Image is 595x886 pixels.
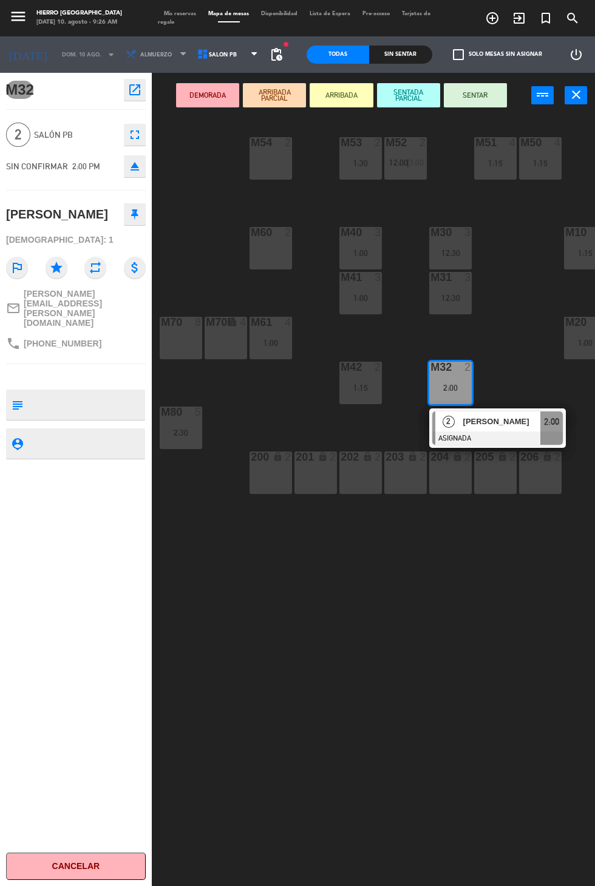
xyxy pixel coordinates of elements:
div: 2 [375,451,382,462]
div: 12:30 [429,294,472,302]
div: 2 [375,137,382,148]
i: lock [542,451,552,462]
div: 2 [420,451,427,462]
div: 2 [509,451,517,462]
div: 205 [475,451,476,462]
span: 3:00 [409,158,424,167]
i: lock [407,451,418,462]
div: M32 [430,362,431,373]
a: mail_outline[PERSON_NAME][EMAIL_ADDRESS][PERSON_NAME][DOMAIN_NAME] [6,289,146,328]
i: lock [362,451,373,462]
label: Solo mesas sin asignar [453,49,542,60]
i: lock [318,451,328,462]
i: lock [273,451,283,462]
button: menu [9,7,27,29]
span: pending_actions [269,47,284,62]
i: power_input [535,87,550,102]
div: 8 [195,317,202,328]
div: 1:00 [250,339,292,347]
div: 2 [464,362,472,373]
button: fullscreen [124,124,146,146]
span: [PERSON_NAME] [463,415,541,428]
button: open_in_new [124,79,146,101]
div: 1:30 [339,159,382,167]
div: M20 [565,317,566,328]
div: [DATE] 10. agosto - 9:26 AM [36,18,122,27]
div: 1:15 [519,159,562,167]
div: Todas [307,46,369,64]
button: ARRIBADA [310,83,373,107]
span: Disponibilidad [255,11,304,16]
button: Cancelar [6,853,146,880]
button: close [565,86,587,104]
i: lock [452,451,463,462]
span: Pre-acceso [356,11,396,16]
span: fiber_manual_record [282,41,290,48]
div: 204 [430,451,431,462]
div: 1:15 [339,384,382,392]
div: 1:00 [339,249,382,257]
div: 4 [509,137,517,148]
button: DEMORADA [176,83,239,107]
div: 1:00 [339,294,382,302]
span: 2:00 PM [72,161,100,171]
i: person_pin [10,437,24,450]
i: subject [10,398,24,411]
div: [PERSON_NAME] [6,205,108,225]
div: 12:30 [429,249,472,257]
span: 2 [443,416,455,428]
i: repeat [84,257,106,279]
div: 2 [464,451,472,462]
span: 2 [6,123,30,147]
span: check_box_outline_blank [453,49,464,60]
span: Mapa de mesas [202,11,255,16]
i: lock [228,317,238,327]
i: turned_in_not [539,11,553,25]
span: Almuerzo [140,52,172,58]
div: 2:00 [429,384,472,392]
div: M10 [565,227,566,238]
div: 3 [375,227,382,238]
button: eject [124,155,146,177]
div: 4 [240,317,247,328]
div: Hierro [GEOGRAPHIC_DATA] [36,9,122,18]
span: M32 [6,81,33,99]
div: 3 [464,227,472,238]
i: lock [497,451,508,462]
div: 2 [285,227,292,238]
div: 4 [285,317,292,328]
i: outlined_flag [6,257,28,279]
i: attach_money [124,257,146,279]
span: [PHONE_NUMBER] [24,339,101,348]
div: [DEMOGRAPHIC_DATA]: 1 [6,229,146,251]
div: 2 [420,137,427,148]
i: fullscreen [127,127,142,142]
i: menu [9,7,27,25]
i: open_in_new [127,83,142,97]
i: arrow_drop_down [104,47,118,62]
span: [PERSON_NAME][EMAIL_ADDRESS][PERSON_NAME][DOMAIN_NAME] [24,289,146,328]
div: 2 [285,451,292,462]
div: m31 [430,272,431,283]
span: Salón PB [209,52,237,58]
span: Mis reservas [158,11,202,16]
div: 2 [330,451,337,462]
i: star [46,257,67,279]
button: SENTAR [444,83,507,107]
div: M50 [520,137,521,148]
i: eject [127,159,142,174]
i: search [565,11,580,25]
div: 3 [375,272,382,283]
button: ARRIBADA PARCIAL [243,83,306,107]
